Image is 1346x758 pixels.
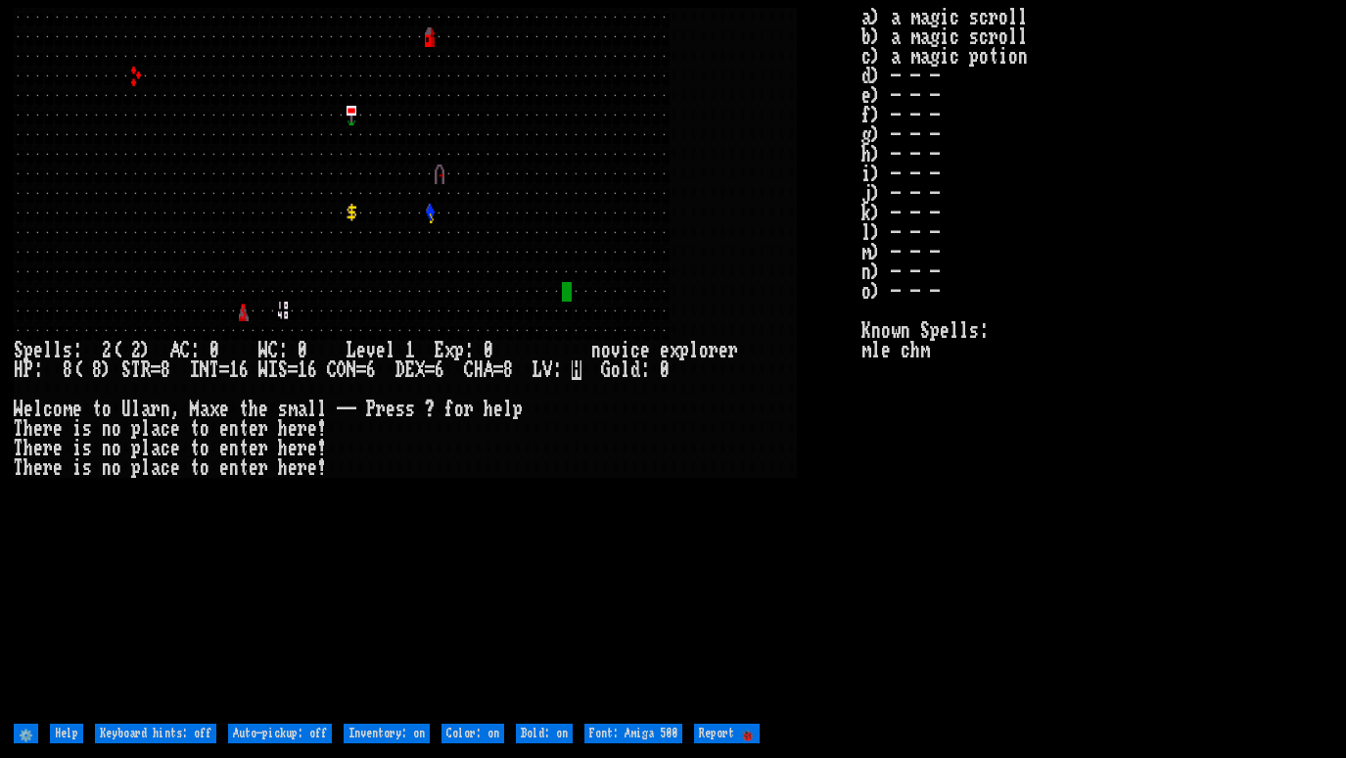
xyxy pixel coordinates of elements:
[611,360,621,380] div: o
[14,360,23,380] div: H
[23,439,33,458] div: h
[161,400,170,419] div: n
[258,360,268,380] div: W
[699,341,709,360] div: o
[861,8,1332,721] stats: a) a magic scroll b) a magic scroll c) a magic potion d) - - - e) - - - f) - - - g) - - - h) - - ...
[229,458,239,478] div: n
[405,400,415,419] div: s
[23,360,33,380] div: P
[347,341,356,360] div: L
[239,400,249,419] div: t
[307,400,317,419] div: l
[317,400,327,419] div: l
[141,439,151,458] div: l
[356,360,366,380] div: =
[151,439,161,458] div: a
[72,439,82,458] div: i
[464,341,474,360] div: :
[190,341,200,360] div: :
[82,458,92,478] div: s
[121,360,131,380] div: S
[298,360,307,380] div: 1
[131,439,141,458] div: p
[298,341,307,360] div: 0
[200,360,209,380] div: N
[219,360,229,380] div: =
[209,400,219,419] div: x
[14,419,23,439] div: T
[53,439,63,458] div: e
[366,360,376,380] div: 6
[395,360,405,380] div: D
[72,419,82,439] div: i
[728,341,738,360] div: r
[219,439,229,458] div: e
[63,360,72,380] div: 8
[239,360,249,380] div: 6
[200,400,209,419] div: a
[307,360,317,380] div: 6
[278,341,288,360] div: :
[72,341,82,360] div: :
[660,360,670,380] div: 0
[170,400,180,419] div: ,
[131,341,141,360] div: 2
[102,400,112,419] div: o
[298,439,307,458] div: r
[621,360,630,380] div: l
[53,341,63,360] div: l
[141,341,151,360] div: )
[23,419,33,439] div: h
[23,458,33,478] div: h
[190,360,200,380] div: I
[444,400,454,419] div: f
[72,360,82,380] div: (
[92,400,102,419] div: t
[102,341,112,360] div: 2
[415,360,425,380] div: X
[288,419,298,439] div: e
[131,360,141,380] div: T
[258,419,268,439] div: r
[229,360,239,380] div: 1
[33,419,43,439] div: e
[395,400,405,419] div: s
[533,360,542,380] div: L
[435,360,444,380] div: 6
[542,360,552,380] div: V
[170,458,180,478] div: e
[268,341,278,360] div: C
[601,341,611,360] div: o
[131,419,141,439] div: p
[288,360,298,380] div: =
[53,400,63,419] div: o
[170,341,180,360] div: A
[23,400,33,419] div: e
[33,360,43,380] div: :
[112,419,121,439] div: o
[484,400,493,419] div: h
[484,341,493,360] div: 0
[337,400,347,419] div: -
[249,439,258,458] div: e
[14,341,23,360] div: S
[344,724,430,743] input: Inventory: on
[493,400,503,419] div: e
[719,341,728,360] div: e
[219,419,229,439] div: e
[441,724,504,743] input: Color: on
[72,458,82,478] div: i
[33,341,43,360] div: e
[229,419,239,439] div: n
[14,458,23,478] div: T
[43,458,53,478] div: r
[95,724,216,743] input: Keyboard hints: off
[630,341,640,360] div: c
[444,341,454,360] div: x
[190,439,200,458] div: t
[102,439,112,458] div: n
[386,400,395,419] div: e
[258,341,268,360] div: W
[190,400,200,419] div: M
[151,419,161,439] div: a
